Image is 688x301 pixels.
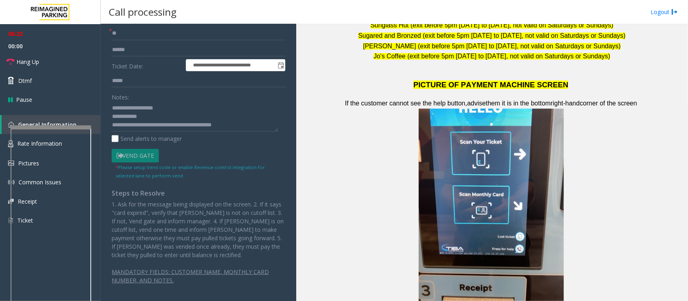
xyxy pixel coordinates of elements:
span: them it is in the bottom [486,100,551,107]
img: 'icon' [8,122,14,128]
span: [PERSON_NAME] [363,43,416,49]
p: 1. Ask for the message being displayed on the screen. 2. If it says "card expired", verify that [... [112,200,285,259]
span: If the customer cannot see the help button, [345,100,467,107]
label: Ticket Date: [110,59,184,71]
h4: Steps to Resolve [112,190,285,197]
span: PICTURE OF PAYMENT MACHINE SCREEN [414,80,569,89]
span: Pause [16,95,32,104]
span: (exit before 5pm [DATE] to [DATE], not valid on Saturdays or Sundays) [418,43,621,49]
img: 'icon' [8,199,14,204]
span: Sugared and Bronzed [358,32,421,39]
small: Please setup Vend code or enable Revenue control integration for selected lane to perform vend [116,164,265,179]
label: Notes: [112,90,129,101]
label: Send alerts to manager [112,134,182,143]
img: 'icon' [8,140,13,147]
span: (exit before 5pm [DATE] to [DATE], not valid on Saturdays or Sundays) [423,32,626,39]
img: 'icon' [8,217,13,224]
h3: Call processing [105,2,181,22]
button: Vend Gate [112,149,159,163]
span: Hang Up [17,58,39,66]
span: Dtmf [18,76,32,85]
span: advise [467,100,486,107]
img: 'icon' [8,161,14,166]
span: MANDATORY FIELDS: CUSTOMER NAME, MONTHLY CARD NUMBER, AND NOTES. [112,268,269,284]
span: (exit before 5pm [DATE] to [DATE], not valid on Saturdays or Sundays) [407,53,610,60]
span: right-hand [551,100,580,107]
a: General Information [2,115,101,134]
span: General Information [18,121,77,128]
img: 'icon' [8,179,15,186]
span: Sunglass Hut [370,22,409,29]
span: (exit before 5pm [DATE] to [DATE], not valid on Saturdays or Sundays) [411,22,613,29]
span: corner of the screen [580,100,637,107]
span: Jo's Coffee [374,53,406,60]
img: logout [671,8,678,16]
span: Toggle popup [276,60,285,71]
a: Logout [651,8,678,16]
